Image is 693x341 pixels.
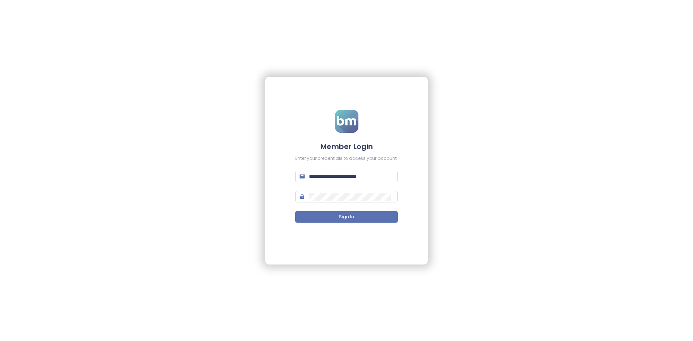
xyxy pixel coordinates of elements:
[300,174,305,179] span: mail
[295,155,398,162] div: Enter your credentials to access your account.
[339,214,354,220] span: Sign In
[300,194,305,199] span: lock
[295,211,398,223] button: Sign In
[335,110,358,133] img: logo
[295,141,398,152] h4: Member Login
